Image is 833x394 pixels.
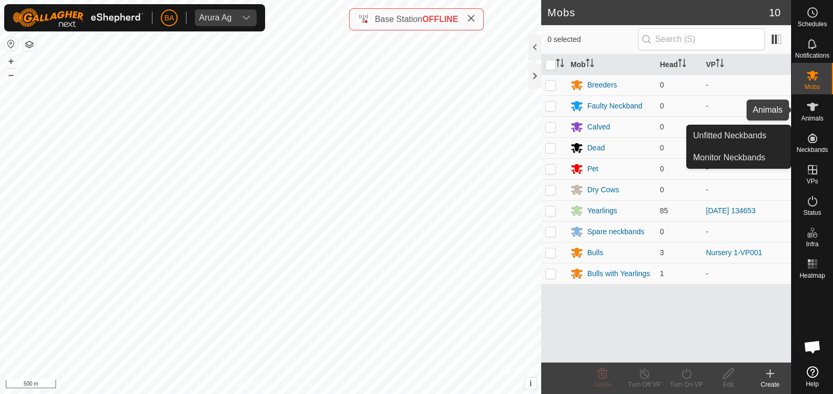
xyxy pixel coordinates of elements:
[587,163,598,174] div: Pet
[693,129,766,142] span: Unfitted Neckbands
[586,60,594,69] p-sorticon: Activate to sort
[796,147,828,153] span: Neckbands
[660,227,664,236] span: 0
[656,54,702,75] th: Head
[623,380,665,389] div: Turn Off VP
[556,60,564,69] p-sorticon: Activate to sort
[706,206,756,215] a: [DATE] 134653
[702,116,792,137] td: -
[594,381,612,388] span: Delete
[199,14,232,22] div: Arura Ag
[195,9,236,26] span: Arura Ag
[702,221,792,242] td: -
[375,15,422,24] span: Base Station
[660,206,668,215] span: 85
[587,143,605,154] div: Dead
[702,54,792,75] th: VP
[660,269,664,278] span: 1
[587,122,610,133] div: Calved
[706,248,762,257] a: Nursery 1-VP001
[530,379,532,388] span: i
[801,115,824,122] span: Animals
[660,81,664,89] span: 0
[229,380,268,390] a: Privacy Policy
[638,28,765,50] input: Search (S)
[13,8,144,27] img: Gallagher Logo
[803,210,821,216] span: Status
[525,378,536,389] button: i
[660,102,664,110] span: 0
[797,331,828,363] div: Open chat
[687,147,791,168] a: Monitor Neckbands
[805,84,820,90] span: Mobs
[687,125,791,146] a: Unfitted Neckbands
[5,69,17,81] button: –
[769,5,781,20] span: 10
[792,362,833,391] a: Help
[797,21,827,27] span: Schedules
[422,15,458,24] span: OFFLINE
[660,248,664,257] span: 3
[795,52,829,59] span: Notifications
[702,158,792,179] td: -
[566,54,656,75] th: Mob
[716,60,724,69] p-sorticon: Activate to sort
[236,9,257,26] div: dropdown trigger
[693,151,765,164] span: Monitor Neckbands
[702,263,792,284] td: -
[702,74,792,95] td: -
[587,226,644,237] div: Spare neckbands
[702,179,792,200] td: -
[702,95,792,116] td: -
[587,101,642,112] div: Faulty Neckband
[749,380,791,389] div: Create
[547,6,769,19] h2: Mobs
[799,272,825,279] span: Heatmap
[165,13,174,24] span: BA
[660,123,664,131] span: 0
[707,380,749,389] div: Edit
[5,38,17,50] button: Reset Map
[660,185,664,194] span: 0
[587,184,619,195] div: Dry Cows
[547,34,638,45] span: 0 selected
[281,380,312,390] a: Contact Us
[806,178,818,184] span: VPs
[806,241,818,247] span: Infra
[5,55,17,68] button: +
[678,60,686,69] p-sorticon: Activate to sort
[660,144,664,152] span: 0
[587,205,617,216] div: Yearlings
[806,381,819,387] span: Help
[587,80,617,91] div: Breeders
[23,38,36,51] button: Map Layers
[587,268,650,279] div: Bulls with Yearlings
[587,247,603,258] div: Bulls
[665,380,707,389] div: Turn On VP
[660,165,664,173] span: 0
